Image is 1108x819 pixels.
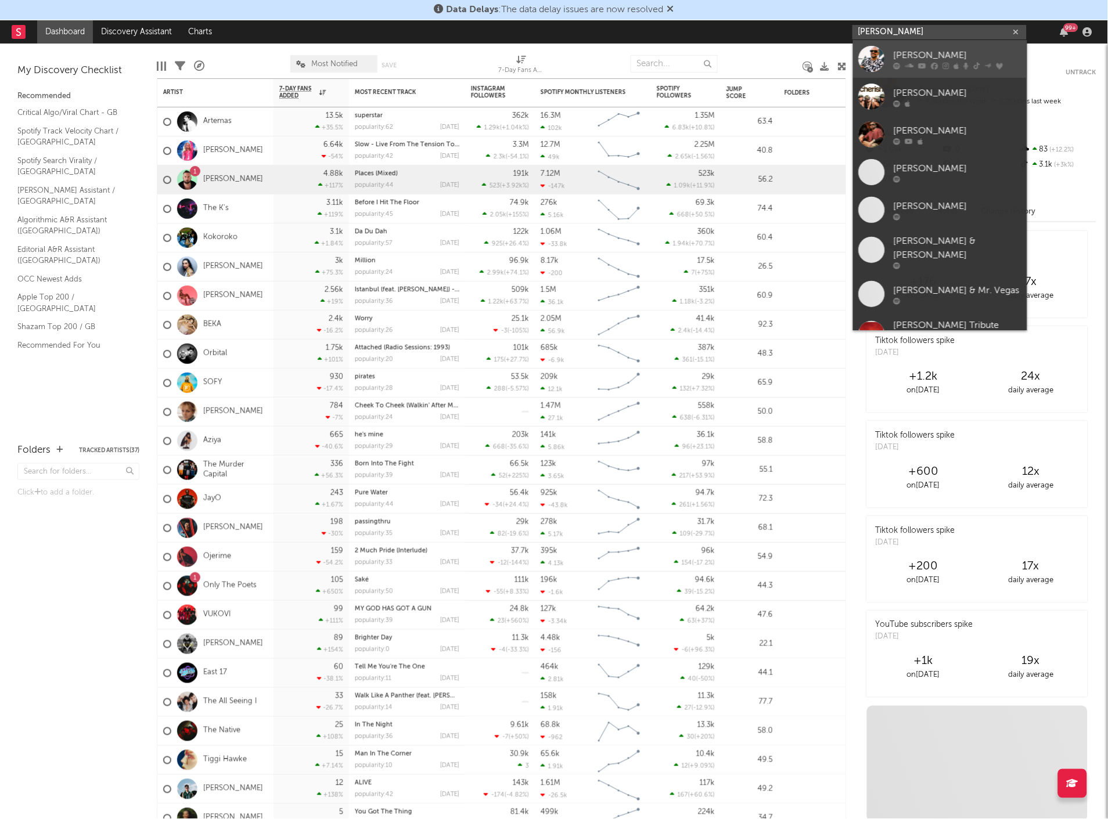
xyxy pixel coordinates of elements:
a: Istanbul (feat. [PERSON_NAME]) - Live From [GEOGRAPHIC_DATA] [355,287,553,293]
div: 1.5M [541,286,556,294]
div: ( ) [484,240,529,247]
span: 6.83k [672,125,689,131]
a: [PERSON_NAME] [853,78,1027,116]
div: A&R Pipeline [194,49,204,83]
a: he's mine [355,432,383,438]
div: Edit Columns [157,49,166,83]
a: Aziya [203,436,221,446]
div: 74.9k [510,199,529,207]
div: [DATE] [440,269,459,276]
a: Discovery Assistant [93,20,180,44]
div: popularity: 57 [355,240,393,247]
div: +1.2k [870,370,977,384]
div: [DATE] [440,182,459,189]
div: popularity: 20 [355,356,393,363]
span: -3.2 % [697,299,713,305]
span: 361 [682,357,693,363]
button: Save [382,62,397,68]
span: +10.8 % [691,125,713,131]
a: Editorial A&R Assistant ([GEOGRAPHIC_DATA]) [17,243,128,267]
div: Most Recent Track [355,89,442,96]
span: +27.7 % [506,357,527,363]
div: 523k [699,170,715,178]
div: Million [355,258,459,264]
span: 638 [680,415,692,421]
div: 12.7M [541,141,560,149]
div: ( ) [671,327,715,334]
div: 5.16k [541,211,564,219]
div: 50.0 [726,405,773,419]
div: 6.64k [323,141,343,149]
a: Recommended For You [17,339,128,352]
a: VUKOVI [203,610,231,620]
a: [PERSON_NAME] & [PERSON_NAME] [853,229,1027,275]
div: 784 [330,402,343,410]
div: Attached (Radio Sessions: 1993) [355,345,459,351]
a: [PERSON_NAME] [203,262,263,272]
a: MY GOD HAS GOT A GUN [355,606,431,612]
a: The Native [203,726,240,736]
div: ( ) [487,356,529,363]
a: Algorithmic A&R Assistant ([GEOGRAPHIC_DATA]) [17,214,128,237]
div: [DATE] [440,124,459,131]
div: 56.2 [726,173,773,187]
div: 209k [541,373,558,381]
div: 7.12M [541,170,560,178]
a: Places (Mixed) [355,171,398,177]
a: The K's [203,204,229,214]
a: Orbital [203,349,227,359]
span: 132 [680,386,690,392]
span: -5.57 % [508,386,527,392]
a: The Murder Capital [203,460,268,480]
span: 2.05k [490,212,506,218]
span: -15.1 % [695,357,713,363]
div: 48.3 [726,347,773,361]
button: Untrack [1066,67,1096,78]
div: Worry [355,316,459,322]
div: ( ) [667,182,715,189]
button: Tracked Artists(37) [79,448,139,453]
div: [PERSON_NAME] [894,86,1021,100]
div: ( ) [487,385,529,392]
span: +70.7 % [691,241,713,247]
span: -105 % [509,328,527,334]
div: Spotify Monthly Listeners [541,89,628,96]
div: 1.75k [326,344,343,352]
span: 7 [692,270,695,276]
a: [PERSON_NAME] Assistant / [GEOGRAPHIC_DATA] [17,184,128,208]
span: 1.18k [680,299,695,305]
a: Spotify Search Virality / [GEOGRAPHIC_DATA] [17,154,128,178]
span: +3.92k % [502,183,527,189]
div: 13.5k [326,112,343,120]
a: Charts [180,20,220,44]
span: 523 [490,183,500,189]
div: -200 [541,269,563,277]
span: -14.4 % [693,328,713,334]
span: +50.5 % [691,212,713,218]
a: BEKA [203,320,221,330]
svg: Chart title [593,311,645,340]
div: [DATE] [440,240,459,247]
div: 96.9k [509,257,529,265]
span: -3 [501,328,508,334]
div: daily average [977,289,1085,303]
div: [PERSON_NAME] [894,124,1021,138]
span: 1.29k [484,125,500,131]
a: 2 Much Pride (Interlude) [355,548,427,554]
div: 4.88k [323,170,343,178]
span: +63.7 % [505,299,527,305]
div: [DATE] [440,414,459,421]
div: Artist [163,89,250,96]
span: 1.94k [673,241,689,247]
div: 29k [702,373,715,381]
a: East 17 [203,668,227,678]
span: +3k % [1053,162,1074,168]
a: Born Into The Fight [355,461,414,467]
div: 2.25M [695,141,715,149]
div: 26.5 [726,260,773,274]
a: superstar [355,113,383,119]
div: 40.8 [726,144,773,158]
div: 2.4k [329,315,343,323]
div: Spotify Followers [657,85,697,99]
a: Tell Me You're The One [355,664,425,670]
